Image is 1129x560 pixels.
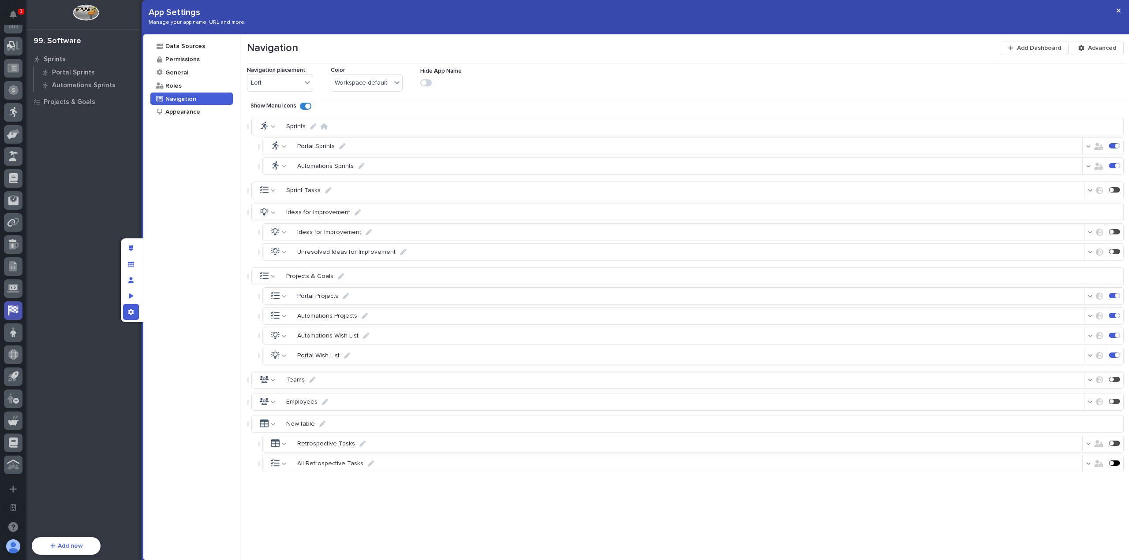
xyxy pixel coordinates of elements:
[150,100,161,111] button: Start new chat
[286,376,305,384] p: Teams
[4,480,22,498] button: Add a new app...
[32,537,101,555] button: Add new
[44,56,66,63] p: Sprints
[26,95,146,108] a: Projects & Goals
[286,123,306,130] p: Sprints
[297,163,354,170] p: Automations Sprints
[1001,41,1069,55] button: Add Dashboard
[34,79,146,91] a: Automations Sprints
[62,208,107,215] a: Powered byPylon
[55,188,62,195] div: 🔗
[52,82,116,89] p: Automations Sprints
[297,312,357,320] p: Automations Projects
[52,69,95,77] p: Portal Sprints
[297,332,359,340] p: Automations Wish List
[286,273,333,280] p: Projects & Goals
[286,398,318,406] p: Employees
[123,256,139,272] div: Manage fields and data
[52,183,116,199] a: 🔗Onboarding Call
[297,248,396,256] p: Unresolved Ideas for Improvement
[4,5,22,24] button: Notifications
[11,11,22,25] div: Notifications1
[123,272,139,288] div: Manage users
[335,79,387,87] span: Workspace default
[297,143,335,150] p: Portal Sprints
[149,7,246,18] p: App Settings
[30,107,123,114] div: We're offline, we will be back soon!
[286,420,315,428] p: New table
[297,440,355,448] p: Retrospective Tasks
[164,95,196,103] div: Navigation
[250,103,296,110] p: Show Menu Icons
[123,288,139,304] div: Preview as
[297,229,361,236] p: Ideas for Improvement
[286,187,321,194] p: Sprint Tasks
[4,518,22,536] button: Open support chat
[123,304,139,320] div: App settings
[4,498,22,517] button: Open workspace settings
[88,208,107,215] span: Pylon
[297,460,363,467] p: All Retrospective Tasks
[247,67,306,74] p: Navigation placement
[78,150,96,157] span: [DATE]
[164,55,200,63] div: Permissions
[164,68,188,77] div: General
[73,4,99,21] img: Workspace Logo
[44,98,95,106] p: Projects & Goals
[137,126,161,137] button: See all
[1088,45,1116,51] span: Advanced
[251,79,262,87] span: Left
[9,188,16,195] div: 📖
[73,150,76,157] span: •
[9,98,25,114] img: 1736555164131-43832dd5-751b-4058-ba23-39d91318e5a0
[297,352,340,360] p: Portal Wish List
[9,142,23,156] img: Brittany
[30,98,145,107] div: Start new chat
[9,128,59,135] div: Past conversations
[18,187,48,196] span: Help Docs
[9,49,161,63] p: How can we help?
[26,52,146,66] a: Sprints
[297,293,338,300] p: Portal Projects
[34,37,81,46] div: 99. Software
[64,187,112,196] span: Onboarding Call
[9,8,26,26] img: Stacker
[18,151,25,158] img: 1736555164131-43832dd5-751b-4058-ba23-39d91318e5a0
[164,42,205,50] div: Data Sources
[27,150,71,157] span: [PERSON_NAME]
[1017,45,1061,51] span: Add Dashboard
[1071,41,1124,55] button: Advanced
[164,82,182,90] div: Roles
[19,8,22,15] p: 1
[420,68,462,75] p: Hide App Name
[5,183,52,199] a: 📖Help Docs
[247,42,298,55] p: Navigation
[331,67,345,74] p: Color
[149,19,246,26] p: Manage your app name, URL and more.
[286,209,350,216] p: Ideas for Improvement
[4,537,22,556] button: users-avatar
[34,66,146,78] a: Portal Sprints
[123,241,139,256] div: Edit layout
[164,108,200,116] div: Appearance
[9,35,161,49] p: Welcome 👋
